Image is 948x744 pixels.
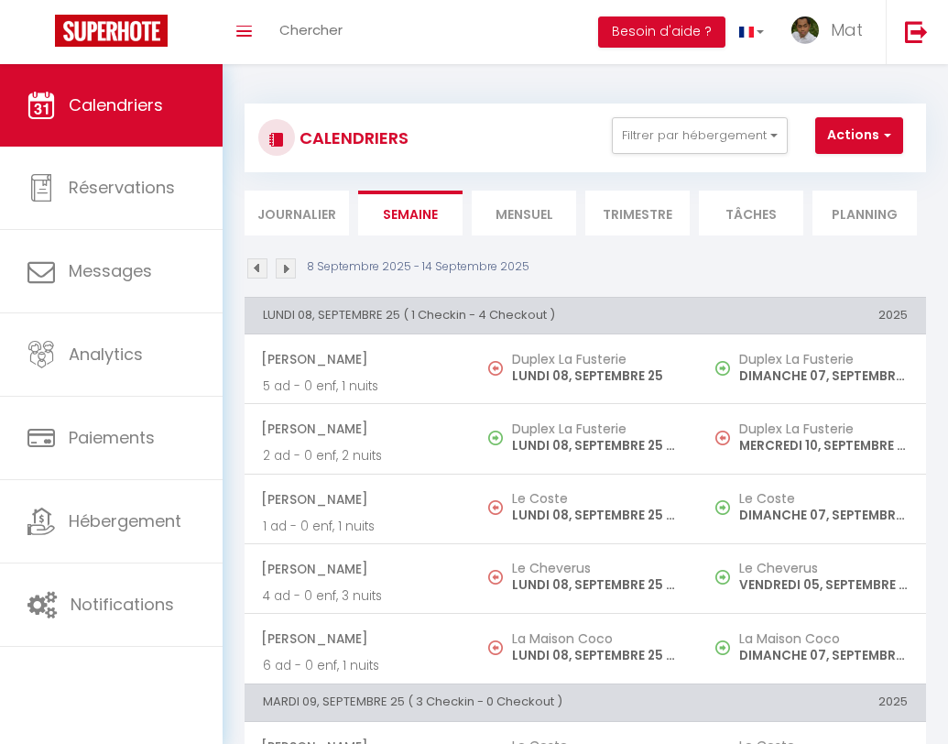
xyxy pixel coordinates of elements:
[512,352,681,367] h5: Duplex La Fusterie
[739,491,908,506] h5: Le Coste
[512,646,681,665] p: LUNDI 08, SEPTEMBRE 25 - 10:00
[739,646,908,665] p: DIMANCHE 07, SEPTEMBRE 25 - 17:00
[69,93,163,116] span: Calendriers
[261,552,453,586] span: [PERSON_NAME]
[715,640,730,655] img: NO IMAGE
[488,500,503,515] img: NO IMAGE
[69,259,152,282] span: Messages
[699,191,803,235] li: Tâches
[263,656,453,675] p: 6 ad - 0 enf, 1 nuits
[512,491,681,506] h5: Le Coste
[715,361,730,376] img: NO IMAGE
[512,631,681,646] h5: La Maison Coco
[791,16,819,44] img: ...
[488,640,503,655] img: NO IMAGE
[279,20,343,39] span: Chercher
[512,367,681,386] p: LUNDI 08, SEPTEMBRE 25
[488,570,503,585] img: NO IMAGE
[245,684,699,721] th: MARDI 09, SEPTEMBRE 25 ( 3 Checkin - 0 Checkout )
[358,191,463,235] li: Semaine
[263,446,453,465] p: 2 ad - 0 enf, 2 nuits
[245,191,349,235] li: Journalier
[739,436,908,455] p: MERCREDI 10, SEPTEMBRE 25 - 09:00
[263,586,453,606] p: 4 ad - 0 enf, 3 nuits
[612,117,788,154] button: Filtrer par hébergement
[739,575,908,595] p: VENDREDI 05, SEPTEMBRE 25 - 17:00
[715,570,730,585] img: NO IMAGE
[831,18,863,41] span: Mat
[715,431,730,445] img: NO IMAGE
[739,506,908,525] p: DIMANCHE 07, SEPTEMBRE 25 - 19:00
[739,561,908,575] h5: Le Cheverus
[699,684,926,721] th: 2025
[261,621,453,656] span: [PERSON_NAME]
[245,297,699,334] th: LUNDI 08, SEPTEMBRE 25 ( 1 Checkin - 4 Checkout )
[739,352,908,367] h5: Duplex La Fusterie
[263,377,453,396] p: 5 ad - 0 enf, 1 nuits
[263,517,453,536] p: 1 ad - 0 enf, 1 nuits
[71,593,174,616] span: Notifications
[739,367,908,386] p: DIMANCHE 07, SEPTEMBRE 25
[598,16,725,48] button: Besoin d'aide ?
[585,191,690,235] li: Trimestre
[261,482,453,517] span: [PERSON_NAME]
[905,20,928,43] img: logout
[307,258,529,276] p: 8 Septembre 2025 - 14 Septembre 2025
[739,631,908,646] h5: La Maison Coco
[69,509,181,532] span: Hébergement
[512,561,681,575] h5: Le Cheverus
[739,421,908,436] h5: Duplex La Fusterie
[472,191,576,235] li: Mensuel
[15,7,70,62] button: Ouvrir le widget de chat LiveChat
[715,500,730,515] img: NO IMAGE
[815,117,903,154] button: Actions
[488,361,503,376] img: NO IMAGE
[295,117,409,159] h3: CALENDRIERS
[55,15,168,47] img: Super Booking
[69,176,175,199] span: Réservations
[512,506,681,525] p: LUNDI 08, SEPTEMBRE 25 - 10:00
[512,436,681,455] p: LUNDI 08, SEPTEMBRE 25 - 17:00
[512,421,681,436] h5: Duplex La Fusterie
[261,342,453,377] span: [PERSON_NAME]
[699,297,926,334] th: 2025
[69,426,155,449] span: Paiements
[812,191,917,235] li: Planning
[261,411,453,446] span: [PERSON_NAME]
[512,575,681,595] p: LUNDI 08, SEPTEMBRE 25 - 10:00
[69,343,143,366] span: Analytics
